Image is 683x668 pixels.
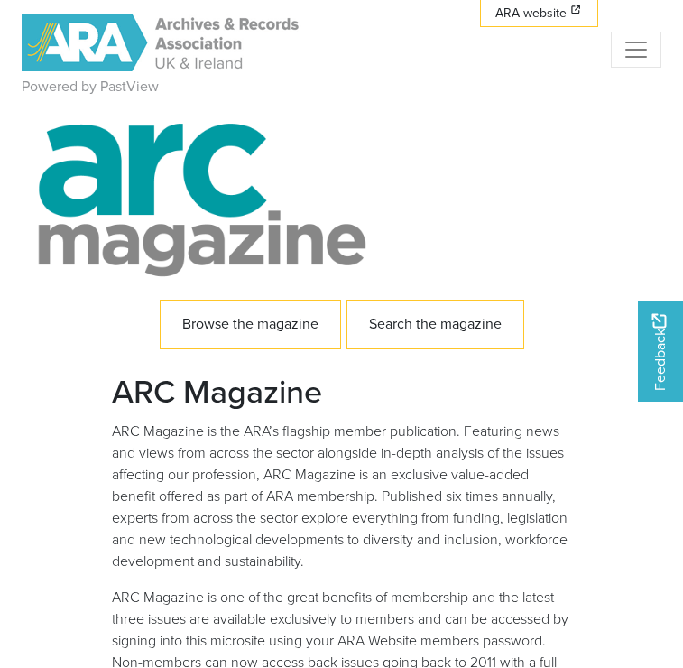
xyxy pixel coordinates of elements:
button: Menu [611,32,661,68]
h2: ARC Magazine [112,371,572,410]
span: ARA website [495,4,567,23]
span: Menu [623,36,650,63]
img: ARA - ARC Magazine | Powered by PastView [22,14,301,71]
a: Browse the magazine [160,300,341,349]
p: ARC Magazine is the ARA’s flagship member publication. Featuring news and views from across the s... [112,421,572,572]
span: Feedback [649,314,670,391]
a: Would you like to provide feedback? [638,301,683,402]
a: Powered by PastView [22,76,159,97]
a: ARA - ARC Magazine | Powered by PastView logo [22,4,301,82]
a: Search the magazine [346,300,524,349]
